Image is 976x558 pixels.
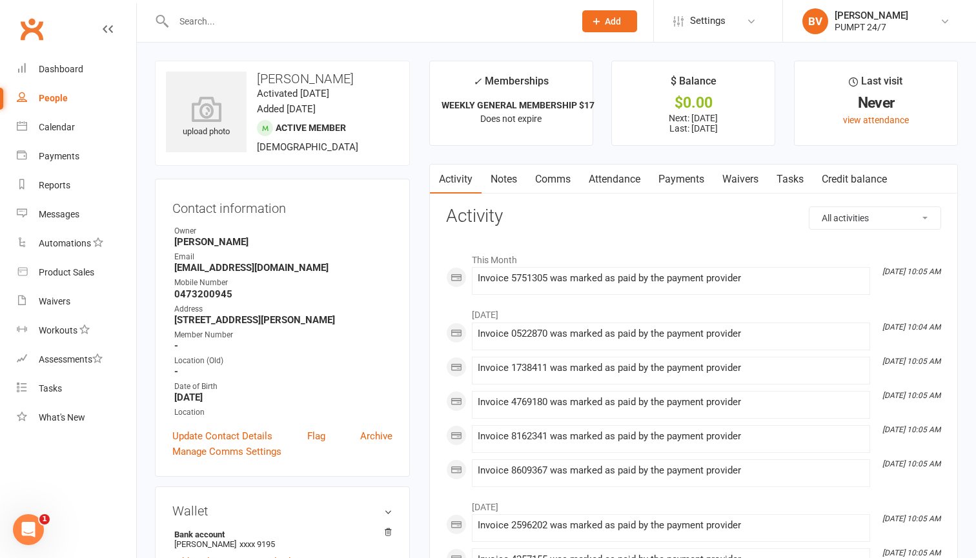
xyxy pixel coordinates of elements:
[166,72,399,86] h3: [PERSON_NAME]
[446,246,941,267] li: This Month
[307,428,325,444] a: Flag
[482,164,526,194] a: Notes
[882,267,940,276] i: [DATE] 10:05 AM
[172,504,392,518] h3: Wallet
[768,164,813,194] a: Tasks
[849,73,902,96] div: Last visit
[882,357,940,366] i: [DATE] 10:05 AM
[17,258,136,287] a: Product Sales
[17,113,136,142] a: Calendar
[624,113,763,134] p: Next: [DATE] Last: [DATE]
[39,354,103,364] div: Assessments
[473,73,549,97] div: Memberships
[39,151,79,161] div: Payments
[174,288,392,300] strong: 0473200945
[174,236,392,248] strong: [PERSON_NAME]
[713,164,768,194] a: Waivers
[172,428,272,444] a: Update Contact Details
[174,329,392,341] div: Member Number
[882,548,940,557] i: [DATE] 10:05 AM
[446,301,941,322] li: [DATE]
[15,13,48,45] a: Clubworx
[13,514,44,545] iframe: Intercom live chat
[174,355,392,367] div: Location (Old)
[174,392,392,403] strong: [DATE]
[17,55,136,84] a: Dashboard
[690,6,726,35] span: Settings
[17,287,136,316] a: Waivers
[806,96,946,110] div: Never
[802,8,828,34] div: BV
[239,539,275,549] span: xxxx 9195
[39,209,79,219] div: Messages
[882,459,940,468] i: [DATE] 10:05 AM
[39,514,50,524] span: 1
[526,164,580,194] a: Comms
[172,196,392,215] h3: Contact information
[174,406,392,419] div: Location
[835,21,908,33] div: PUMPT 24/7
[478,363,864,374] div: Invoice 1738411 was marked as paid by the payment provider
[174,314,392,326] strong: [STREET_ADDRESS][PERSON_NAME]
[671,73,717,96] div: $ Balance
[478,431,864,442] div: Invoice 8162341 was marked as paid by the payment provider
[480,114,542,124] span: Does not expire
[17,229,136,258] a: Automations
[174,277,392,289] div: Mobile Number
[17,142,136,171] a: Payments
[835,10,908,21] div: [PERSON_NAME]
[478,520,864,531] div: Invoice 2596202 was marked as paid by the payment provider
[39,64,83,74] div: Dashboard
[580,164,649,194] a: Attendance
[174,262,392,274] strong: [EMAIL_ADDRESS][DOMAIN_NAME]
[446,206,941,226] h3: Activity
[624,96,763,110] div: $0.00
[172,528,392,551] li: [PERSON_NAME]
[17,171,136,200] a: Reports
[39,325,77,335] div: Workouts
[39,296,70,306] div: Waivers
[39,93,68,103] div: People
[478,273,864,284] div: Invoice 5751305 was marked as paid by the payment provider
[39,180,70,190] div: Reports
[17,200,136,229] a: Messages
[257,103,316,115] time: Added [DATE]
[17,316,136,345] a: Workouts
[882,425,940,434] i: [DATE] 10:05 AM
[39,412,85,423] div: What's New
[166,96,247,139] div: upload photo
[172,444,281,459] a: Manage Comms Settings
[17,374,136,403] a: Tasks
[360,428,392,444] a: Archive
[174,303,392,315] div: Address
[174,381,392,393] div: Date of Birth
[39,122,75,132] div: Calendar
[478,328,864,339] div: Invoice 0522870 was marked as paid by the payment provider
[605,16,621,26] span: Add
[17,84,136,113] a: People
[257,88,329,99] time: Activated [DATE]
[843,115,909,125] a: view attendance
[430,164,482,194] a: Activity
[478,397,864,408] div: Invoice 4769180 was marked as paid by the payment provider
[478,465,864,476] div: Invoice 8609367 was marked as paid by the payment provider
[39,267,94,277] div: Product Sales
[174,251,392,263] div: Email
[446,493,941,514] li: [DATE]
[174,366,392,377] strong: -
[257,141,358,153] span: [DEMOGRAPHIC_DATA]
[442,100,595,110] strong: WEEKLY GENERAL MEMBERSHIP $17
[582,10,637,32] button: Add
[813,164,896,194] a: Credit balance
[882,391,940,400] i: [DATE] 10:05 AM
[174,340,392,352] strong: -
[649,164,713,194] a: Payments
[39,238,91,248] div: Automations
[276,123,346,133] span: Active member
[882,514,940,523] i: [DATE] 10:05 AM
[174,530,386,539] strong: Bank account
[17,345,136,374] a: Assessments
[174,225,392,237] div: Owner
[170,12,565,30] input: Search...
[473,75,482,88] i: ✓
